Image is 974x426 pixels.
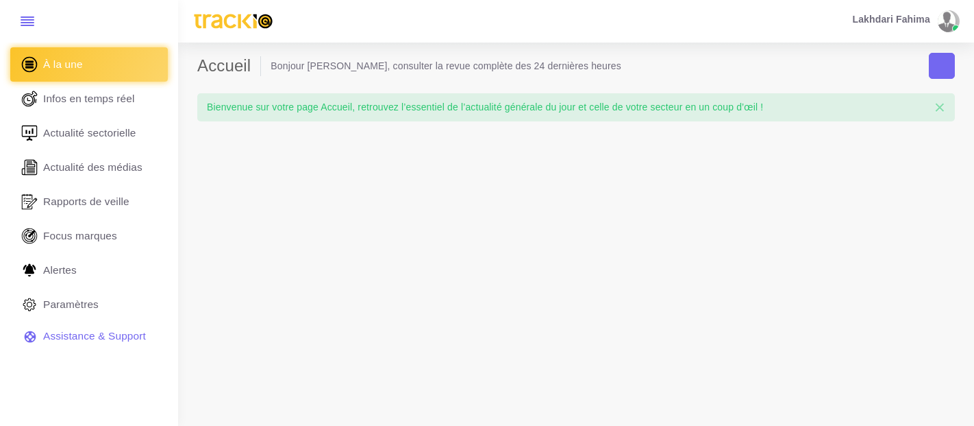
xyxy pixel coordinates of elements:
h2: Accueil [197,56,261,76]
a: Actualité sectorielle [10,116,168,150]
img: focus-marques.svg [19,226,40,246]
button: Close [925,93,955,122]
a: Actualité des médias [10,150,168,185]
a: Infos en temps réel [10,82,168,116]
a: Paramètres [10,287,168,322]
span: Rapports de veille [43,194,129,209]
span: Actualité des médias [43,160,142,175]
img: home.svg [19,54,40,75]
span: Paramètres [43,297,99,312]
a: Rapports de veille [10,185,168,219]
li: Bonjour [PERSON_NAME], consulter la revue complète des 24 dernières heures [271,59,621,73]
img: trackio.svg [188,8,279,35]
span: Alertes [43,263,77,278]
span: × [934,97,945,118]
img: avatar [938,10,956,32]
span: Focus marques [43,228,117,244]
span: Infos en temps réel [43,91,135,106]
img: revue-editorielle.svg [19,157,40,178]
img: rapport_1.svg [19,191,40,212]
a: Focus marques [10,219,168,253]
span: Actualité sectorielle [43,126,136,141]
a: Alertes [10,253,168,287]
span: À la une [43,57,83,72]
span: Lakhdari Fahima [852,14,929,24]
img: revue-sectorielle.svg [19,123,40,143]
img: Alerte.svg [19,260,40,281]
span: Assistance & Support [43,329,146,344]
a: Lakhdari Fahima avatar [846,10,964,32]
div: Bienvenue sur votre page Accueil, retrouvez l’essentiel de l’actualité générale du jour et celle ... [197,93,955,121]
img: revue-live.svg [19,88,40,109]
img: parametre.svg [19,294,40,315]
a: À la une [10,47,168,82]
